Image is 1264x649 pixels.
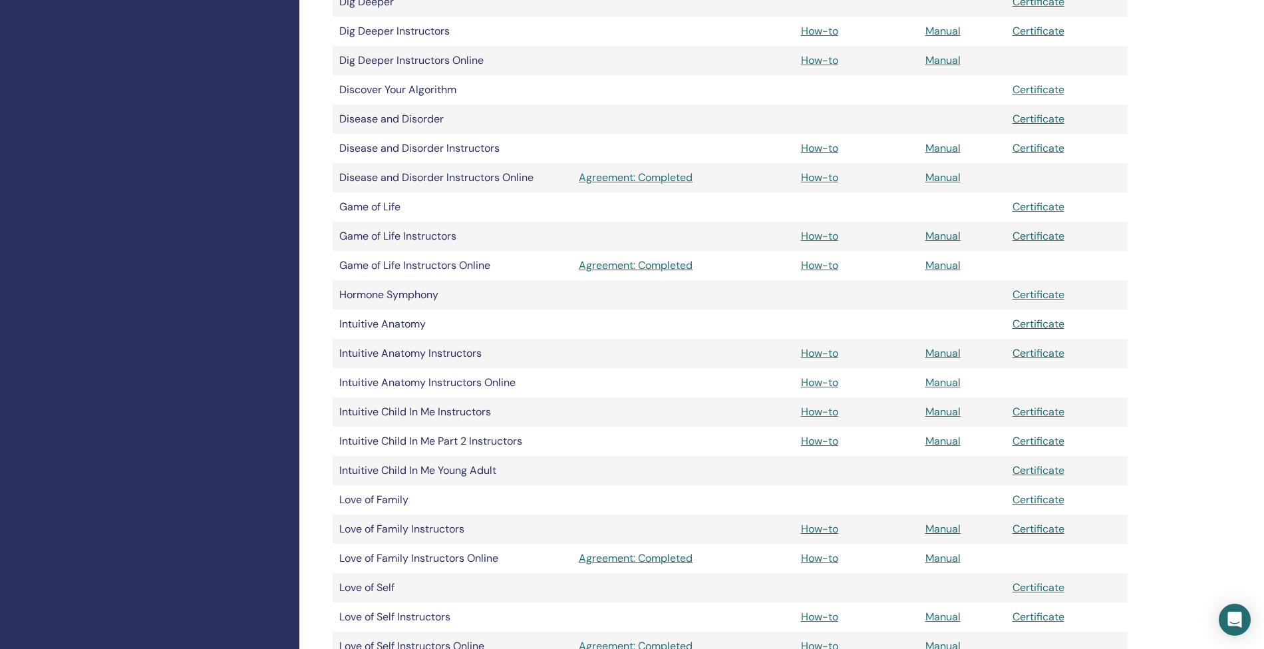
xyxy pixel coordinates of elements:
a: How-to [801,141,838,155]
a: Certificate [1013,610,1064,624]
a: How-to [801,229,838,243]
a: Manual [925,170,961,184]
a: Certificate [1013,83,1064,97]
a: How-to [801,24,838,38]
a: Agreement: Completed [579,258,788,274]
a: Manual [925,229,961,243]
td: Intuitive Child In Me Young Adult [333,456,572,485]
a: Manual [925,405,961,419]
td: Game of Life Instructors [333,222,572,251]
td: Love of Family [333,485,572,515]
a: Manual [925,24,961,38]
a: Certificate [1013,434,1064,448]
a: Certificate [1013,24,1064,38]
a: Certificate [1013,141,1064,155]
a: How-to [801,346,838,360]
a: How-to [801,522,838,536]
a: Certificate [1013,317,1064,331]
td: Dig Deeper Instructors Online [333,46,572,75]
a: How-to [801,434,838,448]
a: Agreement: Completed [579,170,788,186]
a: Certificate [1013,405,1064,419]
td: Disease and Disorder [333,105,572,134]
a: Certificate [1013,288,1064,302]
td: Intuitive Anatomy [333,310,572,339]
td: Discover Your Algorithm [333,75,572,105]
a: Certificate [1013,346,1064,360]
a: Agreement: Completed [579,550,788,566]
a: How-to [801,551,838,565]
td: Game of Life [333,192,572,222]
a: Manual [925,375,961,389]
td: Intuitive Child In Me Instructors [333,397,572,427]
a: How-to [801,258,838,272]
td: Hormone Symphony [333,280,572,310]
a: Manual [925,610,961,624]
div: Open Intercom Messenger [1219,604,1251,636]
a: Certificate [1013,522,1064,536]
a: How-to [801,53,838,67]
a: Manual [925,434,961,448]
a: Manual [925,53,961,67]
a: Certificate [1013,229,1064,243]
a: How-to [801,405,838,419]
td: Intuitive Anatomy Instructors [333,339,572,368]
td: Love of Family Instructors Online [333,544,572,573]
a: Certificate [1013,580,1064,594]
a: How-to [801,375,838,389]
a: Manual [925,551,961,565]
a: Manual [925,522,961,536]
td: Love of Self Instructors [333,602,572,632]
a: Manual [925,258,961,272]
td: Intuitive Child In Me Part 2 Instructors [333,427,572,456]
td: Intuitive Anatomy Instructors Online [333,368,572,397]
a: How-to [801,610,838,624]
td: Love of Self [333,573,572,602]
a: Manual [925,141,961,155]
a: Certificate [1013,463,1064,477]
a: Certificate [1013,493,1064,507]
td: Disease and Disorder Instructors [333,134,572,163]
td: Love of Family Instructors [333,515,572,544]
a: Certificate [1013,200,1064,214]
td: Dig Deeper Instructors [333,17,572,46]
a: How-to [801,170,838,184]
td: Disease and Disorder Instructors Online [333,163,572,192]
a: Manual [925,346,961,360]
a: Certificate [1013,112,1064,126]
td: Game of Life Instructors Online [333,251,572,280]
